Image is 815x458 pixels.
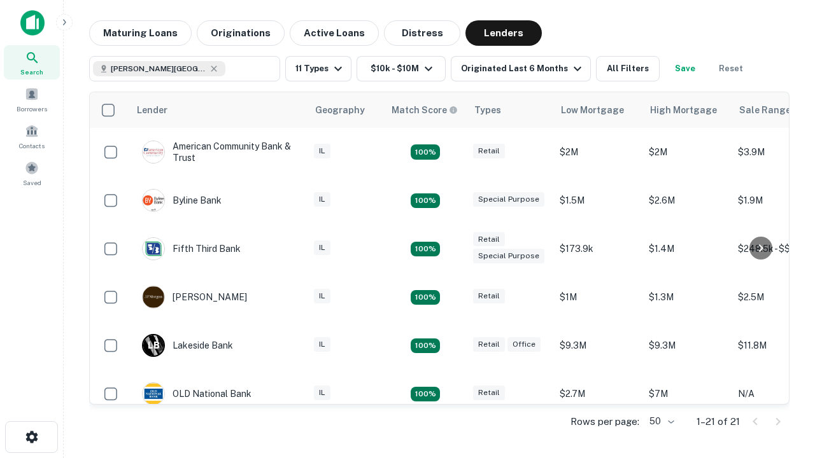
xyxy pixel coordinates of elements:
[561,102,624,118] div: Low Mortgage
[474,102,501,118] div: Types
[642,225,732,273] td: $1.4M
[553,370,642,418] td: $2.7M
[553,225,642,273] td: $173.9k
[142,189,222,212] div: Byline Bank
[642,370,732,418] td: $7M
[142,141,295,163] div: American Community Bank & Trust
[143,286,164,308] img: picture
[451,56,591,81] button: Originated Last 6 Months
[111,63,206,74] span: [PERSON_NAME][GEOGRAPHIC_DATA], [GEOGRAPHIC_DATA]
[473,385,505,400] div: Retail
[384,20,460,46] button: Distress
[142,237,241,260] div: Fifth Third Bank
[665,56,705,81] button: Save your search to get updates of matches that match your search criteria.
[17,104,47,114] span: Borrowers
[553,128,642,176] td: $2M
[23,177,41,188] span: Saved
[642,128,732,176] td: $2M
[4,45,60,80] a: Search
[473,232,505,247] div: Retail
[473,192,544,207] div: Special Purpose
[4,156,60,190] a: Saved
[553,273,642,321] td: $1M
[314,289,330,303] div: IL
[129,92,308,128] th: Lender
[357,56,446,81] button: $10k - $10M
[642,92,732,128] th: High Mortgage
[143,141,164,163] img: picture
[411,193,440,209] div: Matching Properties: 3, hasApolloMatch: undefined
[473,337,505,352] div: Retail
[711,56,751,81] button: Reset
[392,103,455,117] h6: Match Score
[19,141,45,151] span: Contacts
[20,10,45,36] img: capitalize-icon.png
[553,176,642,225] td: $1.5M
[739,102,791,118] div: Sale Range
[143,383,164,405] img: picture
[143,190,164,211] img: picture
[644,412,676,431] div: 50
[143,238,164,260] img: picture
[384,92,467,128] th: Capitalize uses an advanced AI algorithm to match your search with the best lender. The match sco...
[314,192,330,207] div: IL
[507,337,541,352] div: Office
[465,20,542,46] button: Lenders
[461,61,585,76] div: Originated Last 6 Months
[411,144,440,160] div: Matching Properties: 2, hasApolloMatch: undefined
[411,387,440,402] div: Matching Properties: 2, hasApolloMatch: undefined
[596,56,660,81] button: All Filters
[308,92,384,128] th: Geography
[20,67,43,77] span: Search
[473,144,505,158] div: Retail
[137,102,167,118] div: Lender
[411,242,440,257] div: Matching Properties: 2, hasApolloMatch: undefined
[314,144,330,158] div: IL
[553,321,642,370] td: $9.3M
[411,338,440,354] div: Matching Properties: 3, hasApolloMatch: undefined
[411,290,440,305] div: Matching Properties: 2, hasApolloMatch: undefined
[142,334,233,357] div: Lakeside Bank
[89,20,192,46] button: Maturing Loans
[142,286,247,309] div: [PERSON_NAME]
[473,289,505,303] div: Retail
[4,119,60,153] a: Contacts
[570,414,639,429] p: Rows per page:
[642,273,732,321] td: $1.3M
[553,92,642,128] th: Low Mortgage
[148,339,159,352] p: L B
[4,82,60,116] a: Borrowers
[650,102,717,118] div: High Mortgage
[314,240,330,255] div: IL
[473,249,544,263] div: Special Purpose
[751,356,815,417] iframe: Chat Widget
[642,321,732,370] td: $9.3M
[467,92,553,128] th: Types
[315,102,365,118] div: Geography
[290,20,379,46] button: Active Loans
[314,337,330,352] div: IL
[285,56,351,81] button: 11 Types
[314,385,330,400] div: IL
[642,176,732,225] td: $2.6M
[392,103,458,117] div: Capitalize uses an advanced AI algorithm to match your search with the best lender. The match sco...
[197,20,285,46] button: Originations
[697,414,740,429] p: 1–21 of 21
[142,382,252,405] div: OLD National Bank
